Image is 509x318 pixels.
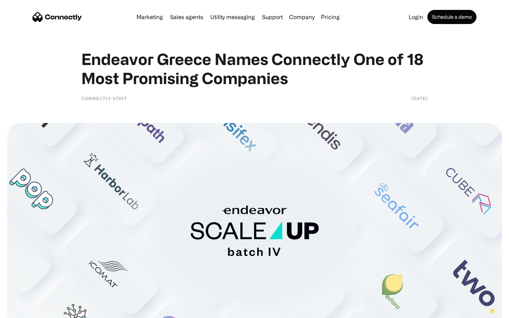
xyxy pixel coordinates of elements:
[289,12,315,22] div: Company
[81,49,428,88] h1: Endeavor Greece Names Connectly One of 18 Most Promising Companies
[318,14,343,20] a: Pricing
[259,14,286,20] a: Support
[134,14,166,20] a: Marketing
[81,95,127,102] div: Connectly Staff
[14,306,42,316] ul: Language list
[167,14,206,20] a: Sales agents
[207,14,258,20] a: Utility messaging
[411,95,428,102] div: [DATE]
[406,14,426,20] a: Login
[427,10,476,24] a: Schedule a demo
[7,306,42,316] aside: Language selected: English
